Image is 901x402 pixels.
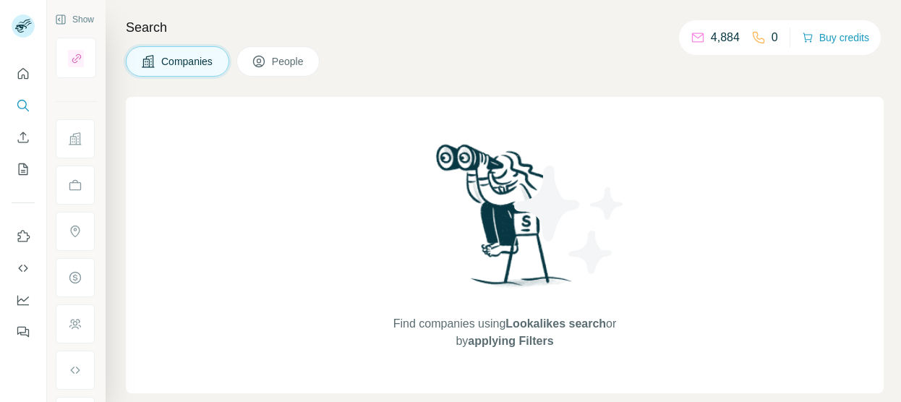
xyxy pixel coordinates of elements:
span: Companies [161,54,214,69]
button: Show [45,9,104,30]
img: Surfe Illustration - Stars [505,155,635,285]
button: Feedback [12,319,35,345]
button: Search [12,93,35,119]
button: Use Surfe on LinkedIn [12,223,35,249]
img: Surfe Illustration - Woman searching with binoculars [430,140,580,301]
button: Quick start [12,61,35,87]
button: Dashboard [12,287,35,313]
h4: Search [126,17,884,38]
button: Enrich CSV [12,124,35,150]
button: Use Surfe API [12,255,35,281]
p: 0 [772,29,778,46]
span: Find companies using or by [389,315,620,350]
span: applying Filters [468,335,553,347]
button: Buy credits [802,27,869,48]
p: 4,884 [711,29,740,46]
span: Lookalikes search [505,317,606,330]
button: My lists [12,156,35,182]
span: People [272,54,305,69]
